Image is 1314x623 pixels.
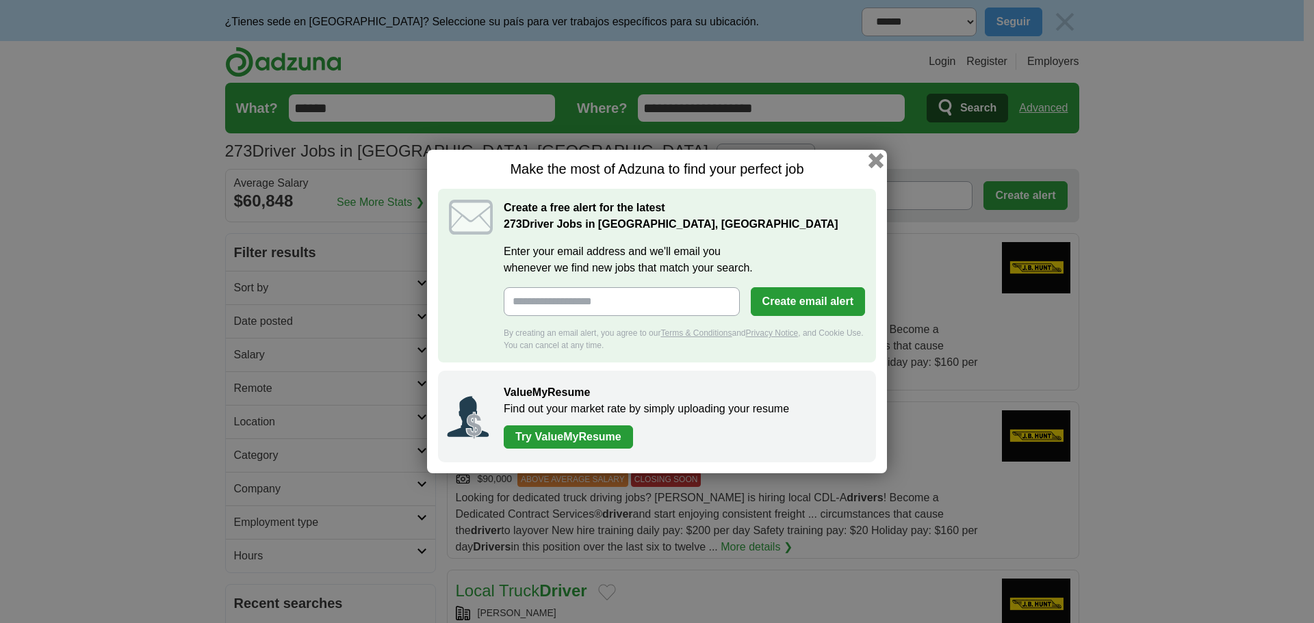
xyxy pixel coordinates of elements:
[504,216,522,233] span: 273
[438,161,876,178] h1: Make the most of Adzuna to find your perfect job
[504,200,865,233] h2: Create a free alert for the latest
[504,243,865,276] label: Enter your email address and we'll email you whenever we find new jobs that match your search.
[751,287,865,316] button: Create email alert
[504,401,862,417] p: Find out your market rate by simply uploading your resume
[504,384,862,401] h2: ValueMyResume
[504,327,865,352] div: By creating an email alert, you agree to our and , and Cookie Use. You can cancel at any time.
[746,328,799,338] a: Privacy Notice
[504,218,838,230] strong: Driver Jobs in [GEOGRAPHIC_DATA], [GEOGRAPHIC_DATA]
[660,328,732,338] a: Terms & Conditions
[504,425,633,449] a: Try ValueMyResume
[449,200,493,235] img: icon_email.svg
